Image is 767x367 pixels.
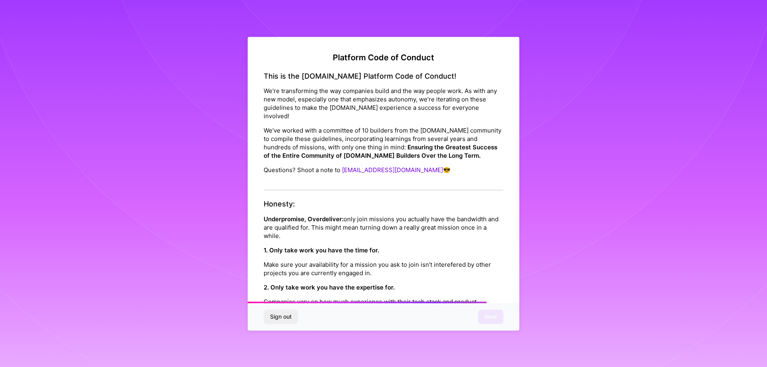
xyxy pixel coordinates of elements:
h4: This is the [DOMAIN_NAME] Platform Code of Conduct! [264,72,503,81]
span: Sign out [270,313,292,321]
p: Questions? Shoot a note to 😎 [264,166,503,175]
p: only join missions you actually have the bandwidth and are qualified for. This might mean turning... [264,215,503,240]
strong: 2. Only take work you have the expertise for. [264,284,395,291]
strong: Ensuring the Greatest Success of the Entire Community of [DOMAIN_NAME] Builders Over the Long Term. [264,144,497,160]
p: Make sure your availability for a mission you ask to join isn’t interefered by other projects you... [264,260,503,277]
h4: Honesty: [264,200,503,209]
p: We’re transforming the way companies build and the way people work. As with any new model, especi... [264,87,503,121]
h2: Platform Code of Conduct [264,53,503,62]
button: Sign out [264,309,298,324]
p: We’ve worked with a committee of 10 builders from the [DOMAIN_NAME] community to compile these gu... [264,127,503,160]
strong: 1. Only take work you have the time for. [264,246,379,254]
strong: Underpromise, Overdeliver: [264,215,344,223]
a: [EMAIL_ADDRESS][DOMAIN_NAME] [342,167,443,174]
p: Companies vary on how much experience with their tech stack and product requirements they’ll expe... [264,298,503,323]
